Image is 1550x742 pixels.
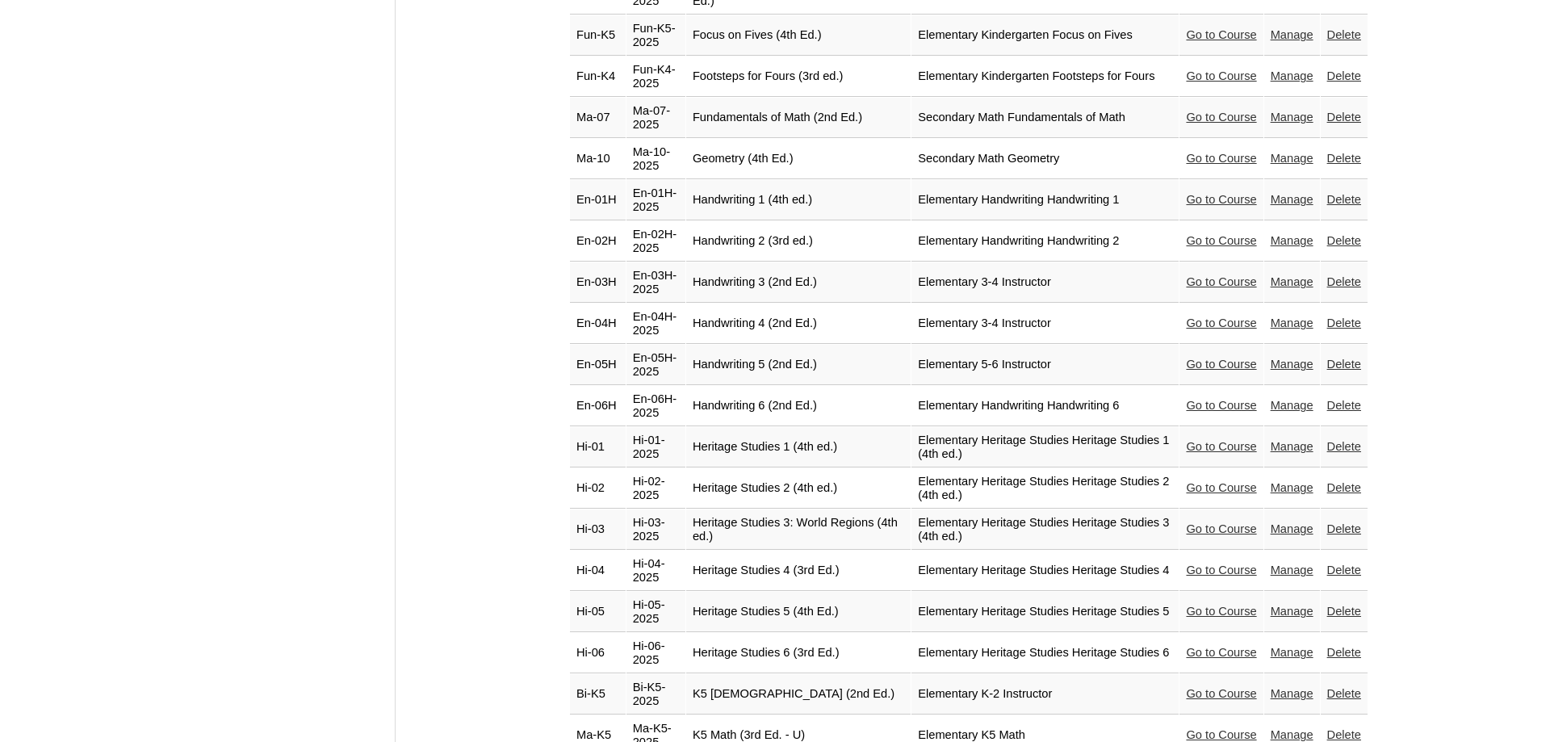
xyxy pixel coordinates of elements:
[1186,399,1256,412] a: Go to Course
[911,509,1179,550] td: Elementary Heritage Studies Heritage Studies 3 (4th ed.)
[1327,275,1361,288] a: Delete
[626,468,685,509] td: Hi-02-2025
[570,221,626,262] td: En-02H
[570,139,626,179] td: Ma-10
[911,57,1179,97] td: Elementary Kindergarten Footsteps for Fours
[1327,728,1361,741] a: Delete
[1327,234,1361,247] a: Delete
[626,139,685,179] td: Ma-10-2025
[626,386,685,426] td: En-06H-2025
[626,180,685,220] td: En-01H-2025
[1327,687,1361,700] a: Delete
[1186,234,1256,247] a: Go to Course
[626,262,685,303] td: En-03H-2025
[911,304,1179,344] td: Elementary 3-4 Instructor
[686,139,911,179] td: Geometry (4th Ed.)
[626,221,685,262] td: En-02H-2025
[1271,275,1313,288] a: Manage
[570,468,626,509] td: Hi-02
[1271,152,1313,165] a: Manage
[911,15,1179,56] td: Elementary Kindergarten Focus on Fives
[1271,440,1313,453] a: Manage
[626,345,685,385] td: En-05H-2025
[626,304,685,344] td: En-04H-2025
[686,386,911,426] td: Handwriting 6 (2nd Ed.)
[911,551,1179,591] td: Elementary Heritage Studies Heritage Studies 4
[1271,317,1313,329] a: Manage
[911,468,1179,509] td: Elementary Heritage Studies Heritage Studies 2 (4th ed.)
[1186,111,1256,124] a: Go to Course
[570,98,626,138] td: Ma-07
[626,551,685,591] td: Hi-04-2025
[1271,399,1313,412] a: Manage
[911,180,1179,220] td: Elementary Handwriting Handwriting 1
[1186,275,1256,288] a: Go to Course
[1186,605,1256,618] a: Go to Course
[686,551,911,591] td: Heritage Studies 4 (3rd Ed.)
[1186,440,1256,453] a: Go to Course
[911,674,1179,715] td: Elementary K-2 Instructor
[1327,152,1361,165] a: Delete
[1271,522,1313,535] a: Manage
[570,15,626,56] td: Fun-K5
[570,633,626,673] td: Hi-06
[1271,646,1313,659] a: Manage
[626,592,685,632] td: Hi-05-2025
[686,262,911,303] td: Handwriting 3 (2nd Ed.)
[911,427,1179,467] td: Elementary Heritage Studies Heritage Studies 1 (4th ed.)
[1327,440,1361,453] a: Delete
[570,304,626,344] td: En-04H
[1327,481,1361,494] a: Delete
[1327,522,1361,535] a: Delete
[911,386,1179,426] td: Elementary Handwriting Handwriting 6
[686,180,911,220] td: Handwriting 1 (4th ed.)
[1186,69,1256,82] a: Go to Course
[1186,687,1256,700] a: Go to Course
[570,592,626,632] td: Hi-05
[1327,28,1361,41] a: Delete
[1271,728,1313,741] a: Manage
[1271,481,1313,494] a: Manage
[570,262,626,303] td: En-03H
[686,468,911,509] td: Heritage Studies 2 (4th ed.)
[570,57,626,97] td: Fun-K4
[626,509,685,550] td: Hi-03-2025
[1186,358,1256,371] a: Go to Course
[686,221,911,262] td: Handwriting 2 (3rd ed.)
[1271,564,1313,576] a: Manage
[686,57,911,97] td: Footsteps for Fours (3rd ed.)
[1327,605,1361,618] a: Delete
[1271,687,1313,700] a: Manage
[1327,399,1361,412] a: Delete
[1186,564,1256,576] a: Go to Course
[686,427,911,467] td: Heritage Studies 1 (4th ed.)
[911,221,1179,262] td: Elementary Handwriting Handwriting 2
[1271,28,1313,41] a: Manage
[1186,317,1256,329] a: Go to Course
[911,262,1179,303] td: Elementary 3-4 Instructor
[1271,111,1313,124] a: Manage
[570,345,626,385] td: En-05H
[1186,522,1256,535] a: Go to Course
[686,633,911,673] td: Heritage Studies 6 (3rd Ed.)
[1186,728,1256,741] a: Go to Course
[1186,646,1256,659] a: Go to Course
[626,674,685,715] td: Bi-K5-2025
[686,509,911,550] td: Heritage Studies 3: World Regions (4th ed.)
[1327,317,1361,329] a: Delete
[686,345,911,385] td: Handwriting 5 (2nd Ed.)
[1186,28,1256,41] a: Go to Course
[1327,646,1361,659] a: Delete
[686,15,911,56] td: Focus on Fives (4th Ed.)
[1271,234,1313,247] a: Manage
[1271,605,1313,618] a: Manage
[1186,193,1256,206] a: Go to Course
[1186,152,1256,165] a: Go to Course
[570,674,626,715] td: Bi-K5
[626,633,685,673] td: Hi-06-2025
[570,509,626,550] td: Hi-03
[626,98,685,138] td: Ma-07-2025
[911,592,1179,632] td: Elementary Heritage Studies Heritage Studies 5
[1327,193,1361,206] a: Delete
[1327,564,1361,576] a: Delete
